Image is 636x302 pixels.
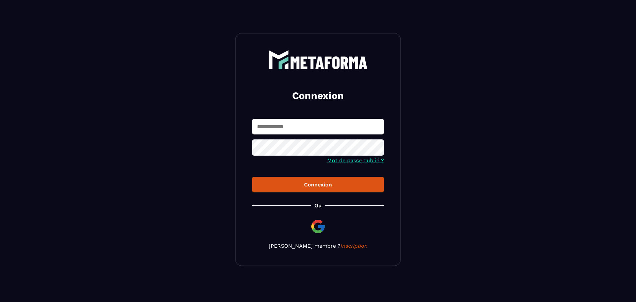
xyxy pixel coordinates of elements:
a: Mot de passe oublié ? [327,157,384,164]
p: Ou [314,202,322,209]
a: Inscription [341,243,368,249]
p: [PERSON_NAME] membre ? [252,243,384,249]
h2: Connexion [260,89,376,102]
a: logo [252,50,384,69]
img: logo [268,50,368,69]
button: Connexion [252,177,384,192]
div: Connexion [257,181,379,188]
img: google [310,219,326,234]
